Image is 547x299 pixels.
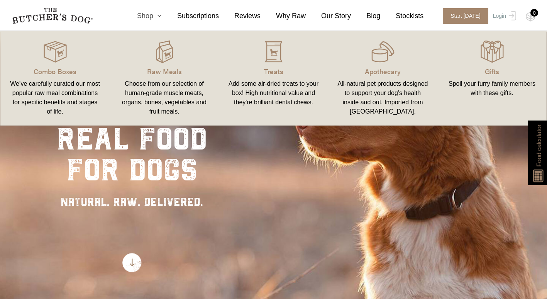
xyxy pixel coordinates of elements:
[306,11,351,21] a: Our Story
[10,66,100,76] p: Combo Boxes
[351,11,380,21] a: Blog
[435,8,491,24] a: Start [DATE]
[162,11,219,21] a: Subscriptions
[447,79,537,98] div: Spoil your furry family members with these gifts.
[219,11,261,21] a: Reviews
[228,66,319,76] p: Treats
[110,39,219,118] a: Raw Meals Choose from our selection of human-grade muscle meats, organs, bones, vegetables and fr...
[337,79,428,116] div: All-natural pet products designed to support your dog’s health inside and out. Imported from [GEO...
[447,66,537,76] p: Gifts
[328,39,437,118] a: Apothecary All-natural pet products designed to support your dog’s health inside and out. Importe...
[119,66,210,76] p: Raw Meals
[530,9,538,17] div: 0
[443,8,488,24] span: Start [DATE]
[57,193,207,211] div: NATURAL. RAW. DELIVERED.
[219,39,328,118] a: Treats Add some air-dried treats to your box! High nutritional value and they're brilliant dental...
[437,39,547,118] a: Gifts Spoil your furry family members with these gifts.
[534,124,544,166] span: Food calculator
[491,8,516,24] a: Login
[119,79,210,116] div: Choose from our selection of human-grade muscle meats, organs, bones, vegetables and fruit meals.
[57,124,207,185] div: real food for dogs
[337,66,428,76] p: Apothecary
[228,79,319,107] div: Add some air-dried treats to your box! High nutritional value and they're brilliant dental chews.
[0,39,110,118] a: Combo Boxes We’ve carefully curated our most popular raw meal combinations for specific benefits ...
[526,12,535,22] img: TBD_Cart-Empty.png
[261,11,306,21] a: Why Raw
[122,11,162,21] a: Shop
[380,11,423,21] a: Stockists
[10,79,100,116] div: We’ve carefully curated our most popular raw meal combinations for specific benefits and stages o...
